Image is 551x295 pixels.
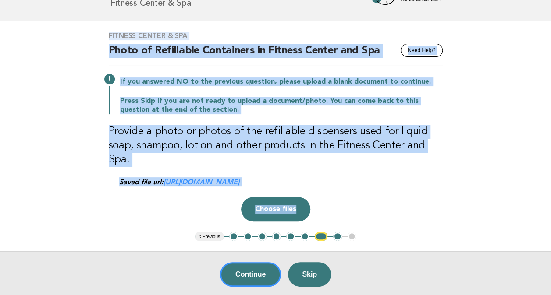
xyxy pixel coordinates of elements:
h3: Provide a photo or photos of the refillable dispensers used for liquid soap, shampoo, lotion and ... [109,125,443,167]
button: 4 [272,232,281,241]
button: Skip [288,262,331,287]
h2: Photo of Refillable Containers in Fitness Center and Spa [109,44,443,65]
button: 2 [244,232,252,241]
button: 5 [286,232,295,241]
button: Need Help? [401,44,442,57]
a: [URL][DOMAIN_NAME] [164,178,239,186]
button: Choose files [241,197,310,221]
button: < Previous [195,232,224,241]
p: If you answered NO to the previous question, please upload a blank document to continue. [120,77,443,86]
div: Saved file url: [119,177,443,186]
button: 6 [301,232,309,241]
button: 3 [258,232,267,241]
button: Continue [220,262,281,287]
button: 8 [333,232,342,241]
button: 1 [229,232,238,241]
button: 7 [315,232,327,241]
p: Press Skip if you are not ready to upload a document/photo. You can come back to this question at... [120,97,443,114]
h3: Fitness Center & Spa [109,32,443,40]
